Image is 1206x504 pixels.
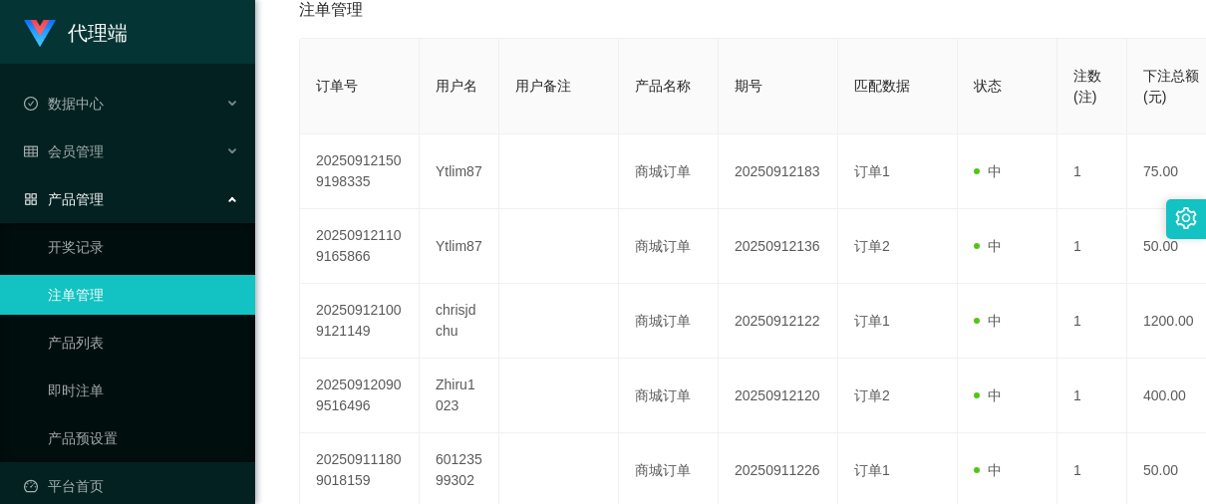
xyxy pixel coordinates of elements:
span: 用户名 [436,78,477,94]
img: logo.9652507e.png [24,20,56,48]
td: Ytlim87 [420,209,499,284]
td: 1 [1057,134,1127,209]
a: 产品列表 [48,323,239,363]
td: 20250912122 [719,284,838,359]
a: 即时注单 [48,371,239,410]
span: 会员管理 [24,143,104,159]
span: 订单2 [854,387,890,403]
span: 订单2 [854,238,890,254]
td: 商城订单 [619,209,719,284]
span: 订单1 [854,163,890,179]
i: 图标: appstore-o [24,192,38,206]
td: 1 [1057,209,1127,284]
span: 期号 [735,78,762,94]
i: 图标: setting [1175,207,1197,229]
td: 202509120909516496 [300,359,420,433]
td: 202509121109165866 [300,209,420,284]
span: 中 [974,387,1002,403]
td: 20250912136 [719,209,838,284]
td: 202509121009121149 [300,284,420,359]
span: 中 [974,163,1002,179]
span: 订单号 [316,78,358,94]
span: 下注总额(元) [1143,68,1199,105]
td: Ytlim87 [420,134,499,209]
i: 图标: check-circle-o [24,97,38,111]
span: 产品名称 [635,78,691,94]
td: Zhiru1023 [420,359,499,433]
td: 1 [1057,284,1127,359]
td: 1 [1057,359,1127,433]
span: 产品管理 [24,191,104,207]
a: 代理端 [24,24,128,40]
span: 数据中心 [24,96,104,112]
span: 订单1 [854,462,890,478]
span: 中 [974,462,1002,478]
td: 商城订单 [619,284,719,359]
a: 产品预设置 [48,418,239,458]
td: 202509121509198335 [300,134,420,209]
a: 注单管理 [48,275,239,315]
span: 订单1 [854,313,890,329]
span: 注数(注) [1073,68,1101,105]
td: 20250912183 [719,134,838,209]
i: 图标: table [24,144,38,158]
a: 开奖记录 [48,227,239,267]
span: 匹配数据 [854,78,910,94]
span: 用户备注 [515,78,571,94]
td: 商城订单 [619,134,719,209]
span: 中 [974,313,1002,329]
td: 20250912120 [719,359,838,433]
td: 商城订单 [619,359,719,433]
span: 状态 [974,78,1002,94]
td: chrisjdchu [420,284,499,359]
h1: 代理端 [68,1,128,65]
span: 中 [974,238,1002,254]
